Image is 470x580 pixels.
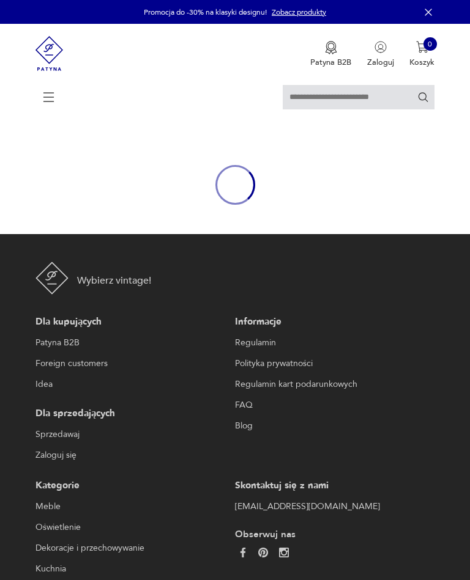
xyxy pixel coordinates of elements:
p: Zaloguj [367,57,394,68]
p: Patyna B2B [310,57,351,68]
button: Szukaj [417,91,429,103]
a: Meble [35,499,230,514]
img: c2fd9cf7f39615d9d6839a72ae8e59e5.webp [279,548,289,557]
p: Koszyk [409,57,435,68]
a: Dekoracje i przechowywanie [35,541,230,556]
a: FAQ [235,398,430,413]
p: Obserwuj nas [235,529,430,540]
a: Regulamin [235,336,430,350]
img: da9060093f698e4c3cedc1453eec5031.webp [238,548,248,557]
a: Ikona medaluPatyna B2B [310,41,351,68]
img: Ikona medalu [325,41,337,54]
p: Wybierz vintage! [77,273,151,288]
a: Polityka prywatności [235,356,430,371]
img: Patyna - sklep z meblami i dekoracjami vintage [35,262,69,295]
p: Skontaktuj się z nami [235,479,430,493]
button: Patyna B2B [310,41,351,68]
a: Foreign customers [35,356,230,371]
a: Regulamin kart podarunkowych [235,377,430,392]
a: [EMAIL_ADDRESS][DOMAIN_NAME] [235,499,430,514]
a: Zaloguj się [35,448,230,463]
a: Kuchnia [35,562,230,576]
a: Sprzedawaj [35,427,230,442]
a: Patyna B2B [35,336,230,350]
a: Zobacz produkty [272,7,326,17]
p: Promocja do -30% na klasyki designu! [144,7,267,17]
img: Ikona koszyka [416,41,428,53]
a: Oświetlenie [35,520,230,535]
p: Dla sprzedających [35,406,230,421]
button: 0Koszyk [409,41,435,68]
img: Ikonka użytkownika [375,41,387,53]
p: Kategorie [35,479,230,493]
p: Dla kupujących [35,315,230,329]
a: Idea [35,377,230,392]
img: Patyna - sklep z meblami i dekoracjami vintage [35,24,64,83]
button: Zaloguj [367,41,394,68]
img: 37d27d81a828e637adc9f9cb2e3d3a8a.webp [258,548,268,557]
p: Informacje [235,315,430,329]
div: 0 [423,37,437,51]
a: Blog [235,419,430,433]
